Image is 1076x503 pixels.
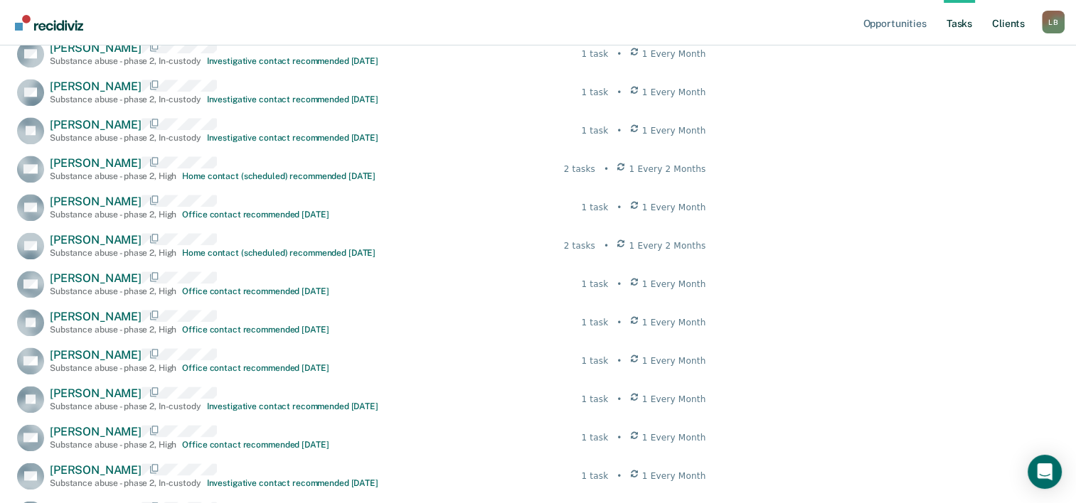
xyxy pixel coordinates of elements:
[50,56,201,66] div: Substance abuse - phase 2 , In-custody
[642,278,706,291] span: 1 Every Month
[50,325,176,335] div: Substance abuse - phase 2 , High
[564,239,595,252] div: 2 tasks
[50,478,201,488] div: Substance abuse - phase 2 , In-custody
[581,393,608,406] div: 1 task
[617,278,622,291] div: •
[581,355,608,367] div: 1 task
[50,425,142,438] span: [PERSON_NAME]
[50,118,142,131] span: [PERSON_NAME]
[617,470,622,482] div: •
[617,355,622,367] div: •
[50,210,176,220] div: Substance abuse - phase 2 , High
[617,431,622,444] div: •
[581,201,608,214] div: 1 task
[50,156,142,170] span: [PERSON_NAME]
[50,171,176,181] div: Substance abuse - phase 2 , High
[1028,455,1062,489] div: Open Intercom Messenger
[581,124,608,137] div: 1 task
[50,463,142,477] span: [PERSON_NAME]
[642,431,706,444] span: 1 Every Month
[581,48,608,60] div: 1 task
[642,124,706,137] span: 1 Every Month
[581,316,608,329] div: 1 task
[50,195,142,208] span: [PERSON_NAME]
[207,401,378,411] div: Investigative contact recommended [DATE]
[617,48,622,60] div: •
[642,48,706,60] span: 1 Every Month
[642,316,706,329] span: 1 Every Month
[617,201,622,214] div: •
[642,86,706,99] span: 1 Every Month
[629,163,705,175] span: 1 Every 2 Months
[50,41,142,55] span: [PERSON_NAME]
[182,363,329,373] div: Office contact recommended [DATE]
[617,316,622,329] div: •
[50,133,201,143] div: Substance abuse - phase 2 , In-custody
[642,201,706,214] span: 1 Every Month
[642,393,706,406] span: 1 Every Month
[50,348,142,362] span: [PERSON_NAME]
[50,80,142,93] span: [PERSON_NAME]
[581,278,608,291] div: 1 task
[182,210,329,220] div: Office contact recommended [DATE]
[50,310,142,323] span: [PERSON_NAME]
[604,163,609,175] div: •
[50,440,176,450] div: Substance abuse - phase 2 , High
[207,478,378,488] div: Investigative contact recommended [DATE]
[581,86,608,99] div: 1 task
[581,431,608,444] div: 1 task
[642,470,706,482] span: 1 Every Month
[207,133,378,143] div: Investigative contact recommended [DATE]
[617,86,622,99] div: •
[182,286,329,296] div: Office contact recommended [DATE]
[50,271,142,285] span: [PERSON_NAME]
[617,393,622,406] div: •
[182,440,329,450] div: Office contact recommended [DATE]
[581,470,608,482] div: 1 task
[182,171,375,181] div: Home contact (scheduled) recommended [DATE]
[629,239,705,252] span: 1 Every 2 Months
[1042,11,1065,33] div: L B
[617,124,622,137] div: •
[50,248,176,258] div: Substance abuse - phase 2 , High
[642,355,706,367] span: 1 Every Month
[15,15,83,31] img: Recidiviz
[50,401,201,411] div: Substance abuse - phase 2 , In-custody
[50,386,142,400] span: [PERSON_NAME]
[50,233,142,247] span: [PERSON_NAME]
[182,325,329,335] div: Office contact recommended [DATE]
[182,248,375,258] div: Home contact (scheduled) recommended [DATE]
[1042,11,1065,33] button: Profile dropdown button
[207,56,378,66] div: Investigative contact recommended [DATE]
[50,286,176,296] div: Substance abuse - phase 2 , High
[564,163,595,175] div: 2 tasks
[50,94,201,104] div: Substance abuse - phase 2 , In-custody
[207,94,378,104] div: Investigative contact recommended [DATE]
[50,363,176,373] div: Substance abuse - phase 2 , High
[604,239,609,252] div: •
